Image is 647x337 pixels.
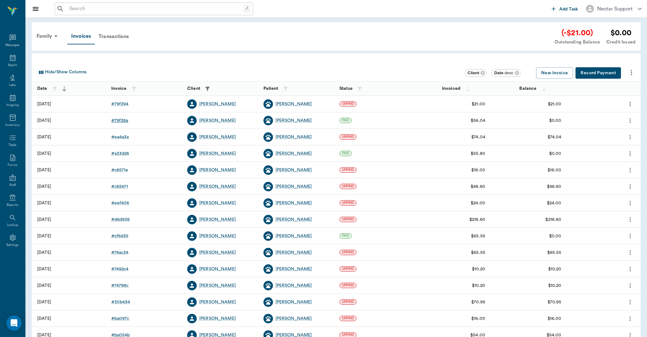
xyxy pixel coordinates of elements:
[471,233,485,239] div: $65.55
[276,266,312,272] div: [PERSON_NAME]
[9,83,16,88] div: Labs
[263,86,278,91] strong: Patient
[575,67,621,79] button: Record Payment
[111,282,129,289] a: #74798c
[340,168,356,172] span: UNPAID
[37,233,51,239] div: 03/26/25
[545,216,561,223] div: $218.60
[276,233,312,239] div: [PERSON_NAME]
[9,143,17,148] div: Tasks
[471,183,485,190] div: $48.60
[276,216,312,223] a: [PERSON_NAME]
[471,134,485,140] div: $74.04
[111,200,129,206] div: # eef406
[471,315,485,322] div: $16.00
[536,67,573,79] button: New Invoice
[276,150,312,157] a: [PERSON_NAME]
[471,249,485,256] div: $65.55
[111,101,129,107] div: # 79f394
[625,148,635,159] button: more
[199,299,236,305] div: [PERSON_NAME]
[548,101,562,107] div: $21.00
[95,29,133,44] div: Transactions
[276,200,312,206] a: [PERSON_NAME]
[187,86,200,91] strong: Client
[111,266,129,272] a: #7492c4
[111,249,129,256] a: #74ac34
[67,29,95,44] div: Invoices
[111,216,130,223] a: #d6d938
[199,117,236,124] a: [PERSON_NAME]
[199,233,236,239] a: [PERSON_NAME]
[37,183,51,190] div: 05/23/25
[519,86,536,91] strong: Balance
[37,299,51,305] div: 12/26/24
[467,70,479,75] b: Client
[199,101,236,107] a: [PERSON_NAME]
[276,117,312,124] a: [PERSON_NAME]
[111,282,129,289] div: # 74798c
[606,27,636,39] div: $0.00
[199,150,236,157] a: [PERSON_NAME]
[276,299,312,305] div: [PERSON_NAME]
[548,299,562,305] div: $70.95
[199,167,236,173] div: [PERSON_NAME]
[111,101,129,107] a: #79f394
[492,69,521,77] div: Date:desc
[7,203,18,208] div: Reports
[549,3,581,15] button: Add Task
[471,200,485,206] div: $24.00
[199,216,236,223] a: [PERSON_NAME]
[548,134,562,140] div: $74.04
[276,167,312,173] div: [PERSON_NAME]
[625,297,635,307] button: more
[111,216,130,223] div: # d6d938
[111,86,127,91] strong: Invoice
[549,117,562,124] div: $0.00
[111,249,129,256] div: # 74ac34
[276,315,312,322] a: [PERSON_NAME]
[6,103,19,108] div: Imaging
[276,134,312,140] div: [PERSON_NAME]
[471,167,485,173] div: $18.00
[340,300,356,304] span: UNPAID
[111,150,129,157] div: # a33d26
[111,233,129,239] a: #cf6d35
[465,69,487,77] div: Client
[199,134,236,140] div: [PERSON_NAME]
[111,200,129,206] a: #eef406
[547,200,562,206] div: $24.00
[37,249,51,256] div: 02/26/25
[340,283,356,287] span: UNPAID
[340,267,356,271] span: UNPAID
[469,216,485,223] div: $218.60
[199,200,236,206] a: [PERSON_NAME]
[37,315,51,322] div: 10/29/24
[7,223,18,228] div: Lookup
[547,249,562,256] div: $65.55
[625,165,635,175] button: more
[37,282,51,289] div: 02/20/25
[33,29,64,44] div: Family
[471,117,485,124] div: $56.04
[548,266,562,272] div: $10.20
[340,102,356,106] span: UNPAID
[276,282,312,289] div: [PERSON_NAME]
[472,282,485,289] div: $10.20
[625,115,635,126] button: more
[37,101,51,107] div: 08/25/25
[199,315,236,322] a: [PERSON_NAME]
[494,70,514,75] span: : desc
[340,250,356,254] span: UNPAID
[6,315,22,331] div: Open Intercom Messenger
[6,243,19,248] div: Settings
[472,266,485,272] div: $10.20
[199,266,236,272] a: [PERSON_NAME]
[276,101,312,107] div: [PERSON_NAME]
